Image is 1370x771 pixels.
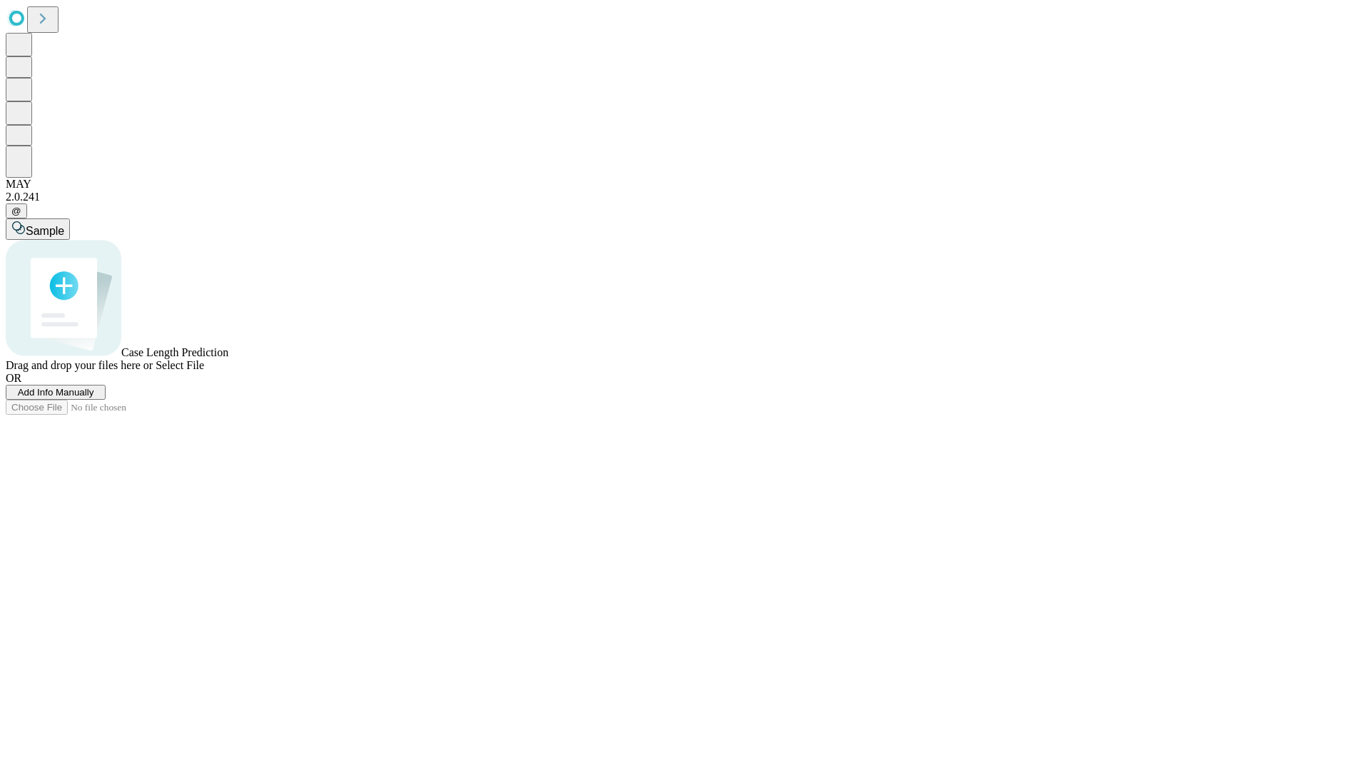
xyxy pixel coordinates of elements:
span: OR [6,372,21,384]
div: MAY [6,178,1364,191]
span: Drag and drop your files here or [6,359,153,371]
span: Sample [26,225,64,237]
span: Add Info Manually [18,387,94,398]
span: @ [11,206,21,216]
div: 2.0.241 [6,191,1364,203]
button: @ [6,203,27,218]
button: Add Info Manually [6,385,106,400]
button: Sample [6,218,70,240]
span: Select File [156,359,204,371]
span: Case Length Prediction [121,346,228,358]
